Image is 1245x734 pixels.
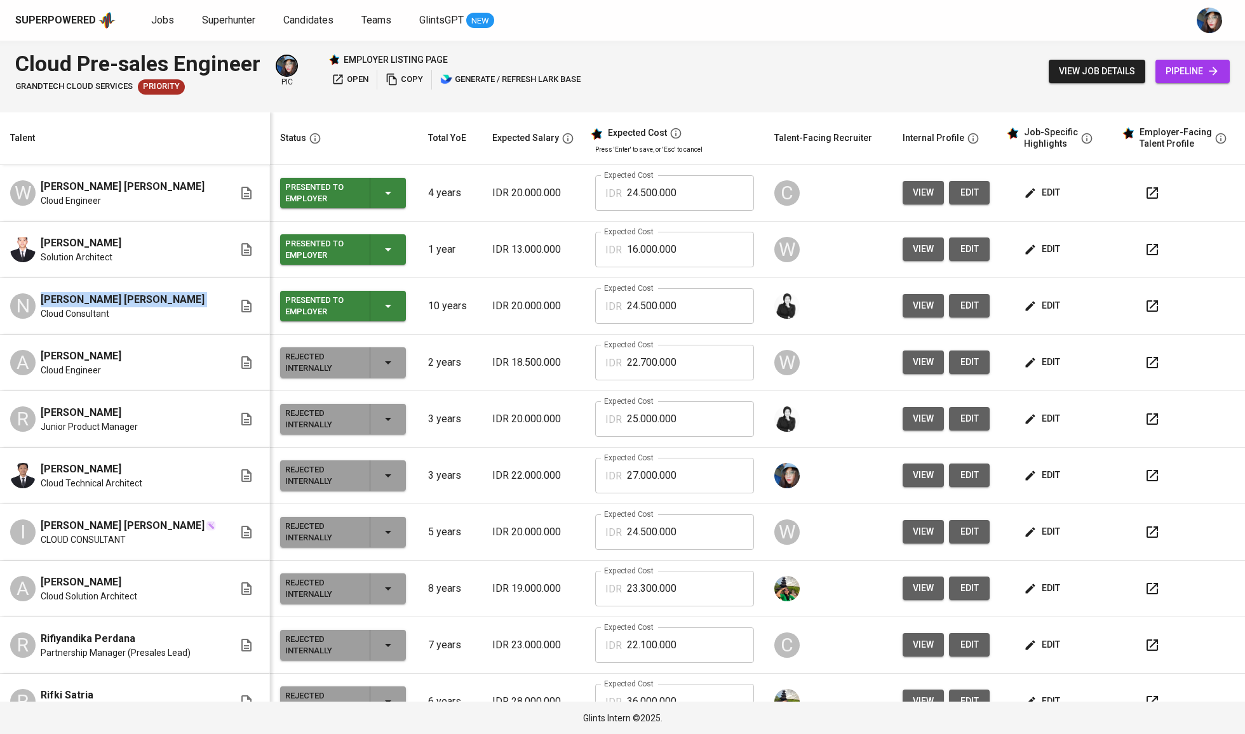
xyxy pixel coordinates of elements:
span: view [913,693,934,709]
img: diazagista@glints.com [277,56,297,76]
div: Rejected Internally [285,518,360,546]
button: edit [1021,577,1065,600]
div: R [10,632,36,658]
a: edit [949,294,990,317]
a: Superhunter [202,13,258,29]
a: edit [949,237,990,261]
span: view [913,524,934,540]
span: view [913,241,934,257]
p: employer listing page [344,53,448,66]
span: edit [959,580,979,596]
span: view job details [1059,63,1135,79]
span: Teams [361,14,391,26]
p: IDR [605,695,622,710]
p: IDR 22.000.000 [492,468,575,483]
span: edit [1026,524,1060,540]
span: Rifki Satria [41,688,93,703]
a: Candidates [283,13,336,29]
img: diazagista@glints.com [1197,8,1222,33]
div: W [774,237,800,262]
img: Dandi Taufiqurrohman [10,463,36,488]
button: view [903,350,944,374]
span: view [913,185,934,201]
button: copy [382,70,426,90]
p: 4 years [428,185,472,201]
span: [PERSON_NAME] [PERSON_NAME] [41,518,205,533]
button: view [903,577,944,600]
a: Superpoweredapp logo [15,11,116,30]
span: edit [959,524,979,540]
button: edit [949,181,990,204]
img: medwi@glints.com [774,406,800,432]
span: Cloud Engineer [41,194,101,207]
button: edit [1021,633,1065,657]
p: 3 years [428,468,472,483]
span: edit [959,637,979,653]
span: edit [1026,298,1060,314]
span: [PERSON_NAME] [41,462,121,477]
span: Candidates [283,14,333,26]
img: medwi@glints.com [774,293,800,319]
img: glints_star.svg [1122,127,1134,140]
span: Junior Product Manager [41,420,138,433]
div: N [10,293,36,319]
button: view [903,407,944,430]
img: magic_wand.svg [206,521,216,531]
button: view [903,181,944,204]
div: I [10,519,36,545]
span: view [913,298,934,314]
div: Superpowered [15,13,96,28]
span: NEW [466,15,494,27]
p: Press 'Enter' to save, or 'Esc' to cancel [595,145,754,154]
div: Presented to Employer [285,292,360,320]
p: 8 years [428,581,472,596]
div: Employer-Facing Talent Profile [1140,127,1212,149]
span: edit [1026,637,1060,653]
img: eva@glints.com [774,689,800,714]
span: Cloud Consultant [41,307,109,320]
p: IDR [605,186,622,201]
span: [PERSON_NAME] [41,349,121,364]
div: Expected Cost [608,128,667,139]
span: generate / refresh lark base [440,72,581,87]
button: Rejected Internally [280,404,406,434]
button: view [903,464,944,487]
a: Teams [361,13,394,29]
button: edit [1021,520,1065,544]
button: edit [1021,294,1065,317]
button: edit [1021,464,1065,487]
img: eva@glints.com [774,576,800,601]
a: pipeline [1155,60,1230,83]
span: edit [959,241,979,257]
span: GlintsGPT [419,14,464,26]
p: IDR [605,469,622,484]
div: A [10,576,36,601]
p: IDR 20.000.000 [492,411,575,427]
button: edit [949,690,990,713]
div: C [774,632,800,658]
a: Jobs [151,13,177,29]
button: Presented to Employer [280,291,406,321]
button: view [903,237,944,261]
div: Rejected Internally [285,462,360,490]
p: 1 year [428,242,472,257]
button: edit [1021,237,1065,261]
img: glints_star.svg [1006,127,1019,140]
div: Rejected Internally [285,349,360,377]
div: pic [276,55,298,88]
div: Rejected Internally [285,631,360,659]
a: edit [949,577,990,600]
a: edit [949,464,990,487]
div: C [774,180,800,206]
span: Partnership Manager (Presales Lead) [41,646,191,659]
p: 2 years [428,355,472,370]
button: view job details [1049,60,1145,83]
span: edit [1026,185,1060,201]
img: app logo [98,11,116,30]
button: Rejected Internally [280,460,406,491]
div: Presented to Employer [285,179,360,207]
img: glints_star.svg [590,128,603,140]
button: Presented to Employer [280,234,406,265]
span: Solution Architect [41,251,112,264]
